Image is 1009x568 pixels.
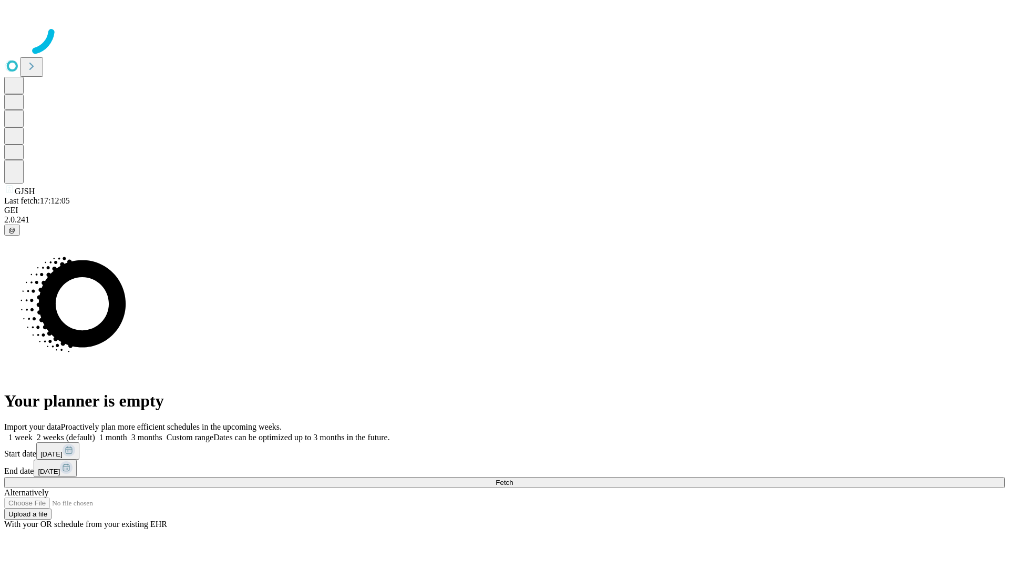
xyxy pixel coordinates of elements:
[8,226,16,234] span: @
[40,450,63,458] span: [DATE]
[4,460,1005,477] div: End date
[4,520,167,529] span: With your OR schedule from your existing EHR
[4,196,70,205] span: Last fetch: 17:12:05
[4,442,1005,460] div: Start date
[36,442,79,460] button: [DATE]
[4,206,1005,215] div: GEI
[99,433,127,442] span: 1 month
[37,433,95,442] span: 2 weeks (default)
[496,479,513,486] span: Fetch
[4,488,48,497] span: Alternatively
[4,225,20,236] button: @
[131,433,162,442] span: 3 months
[4,477,1005,488] button: Fetch
[8,433,33,442] span: 1 week
[4,509,52,520] button: Upload a file
[34,460,77,477] button: [DATE]
[15,187,35,196] span: GJSH
[4,422,61,431] span: Import your data
[213,433,389,442] span: Dates can be optimized up to 3 months in the future.
[167,433,213,442] span: Custom range
[4,391,1005,411] h1: Your planner is empty
[61,422,282,431] span: Proactively plan more efficient schedules in the upcoming weeks.
[4,215,1005,225] div: 2.0.241
[38,468,60,475] span: [DATE]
